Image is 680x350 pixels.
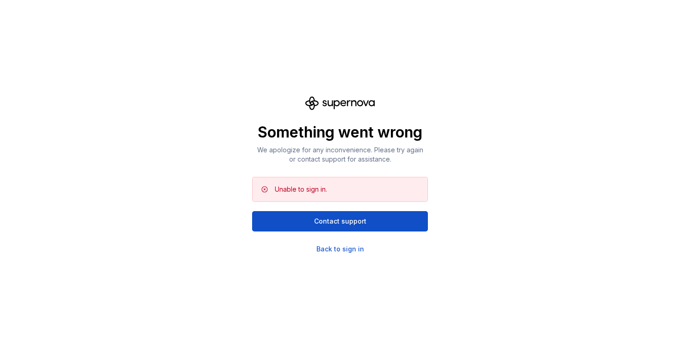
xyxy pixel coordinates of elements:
p: Something went wrong [252,123,428,142]
p: We apologize for any inconvenience. Please try again or contact support for assistance. [252,145,428,164]
div: Unable to sign in. [275,185,327,194]
a: Back to sign in [316,244,364,254]
span: Contact support [314,217,366,226]
button: Contact support [252,211,428,231]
